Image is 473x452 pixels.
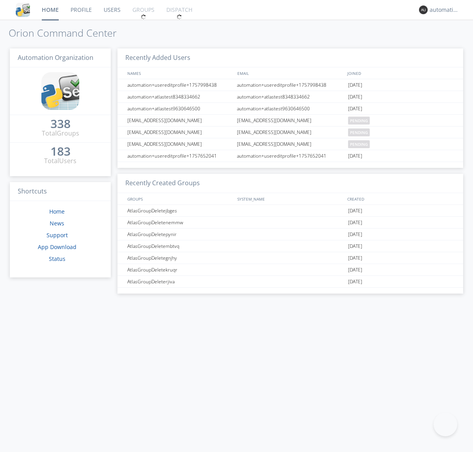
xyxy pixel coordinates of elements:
[49,255,65,262] a: Status
[348,91,362,103] span: [DATE]
[117,217,463,229] a: AtlasGroupDeletenemmw[DATE]
[348,264,362,276] span: [DATE]
[125,205,235,216] div: AtlasGroupDeletejbges
[235,138,346,150] div: [EMAIL_ADDRESS][DOMAIN_NAME]
[38,243,76,251] a: App Download
[348,217,362,229] span: [DATE]
[348,205,362,217] span: [DATE]
[16,3,30,17] img: cddb5a64eb264b2086981ab96f4c1ba7
[117,205,463,217] a: AtlasGroupDeletejbges[DATE]
[125,79,235,91] div: automation+usereditprofile+1757998438
[430,6,459,14] div: automation+atlas0003
[50,219,64,227] a: News
[235,150,346,162] div: automation+usereditprofile+1757652041
[141,14,146,20] img: spin.svg
[235,67,345,79] div: EMAIL
[49,208,65,215] a: Home
[125,126,235,138] div: [EMAIL_ADDRESS][DOMAIN_NAME]
[348,150,362,162] span: [DATE]
[348,240,362,252] span: [DATE]
[117,252,463,264] a: AtlasGroupDeletegnjhy[DATE]
[50,147,71,155] div: 183
[10,182,111,201] h3: Shortcuts
[117,48,463,68] h3: Recently Added Users
[125,138,235,150] div: [EMAIL_ADDRESS][DOMAIN_NAME]
[348,79,362,91] span: [DATE]
[235,193,345,205] div: SYSTEM_NAME
[117,229,463,240] a: AtlasGroupDeletepynir[DATE]
[117,79,463,91] a: automation+usereditprofile+1757998438automation+usereditprofile+1757998438[DATE]
[125,240,235,252] div: AtlasGroupDeletembtvq
[235,115,346,126] div: [EMAIL_ADDRESS][DOMAIN_NAME]
[125,252,235,264] div: AtlasGroupDeletegnjhy
[434,413,457,436] iframe: Toggle Customer Support
[117,103,463,115] a: automation+atlastest9630646500automation+atlastest9630646500[DATE]
[50,147,71,156] a: 183
[117,126,463,138] a: [EMAIL_ADDRESS][DOMAIN_NAME][EMAIL_ADDRESS][DOMAIN_NAME]pending
[235,126,346,138] div: [EMAIL_ADDRESS][DOMAIN_NAME]
[348,276,362,288] span: [DATE]
[125,103,235,114] div: automation+atlastest9630646500
[125,67,233,79] div: NAMES
[235,103,346,114] div: automation+atlastest9630646500
[235,79,346,91] div: automation+usereditprofile+1757998438
[348,252,362,264] span: [DATE]
[125,264,235,275] div: AtlasGroupDeletekruqr
[117,264,463,276] a: AtlasGroupDeletekruqr[DATE]
[348,229,362,240] span: [DATE]
[177,14,182,20] img: spin.svg
[117,276,463,288] a: AtlasGroupDeleterjiva[DATE]
[117,91,463,103] a: automation+atlastest8348334662automation+atlastest8348334662[DATE]
[44,156,76,166] div: Total Users
[235,91,346,102] div: automation+atlastest8348334662
[117,115,463,126] a: [EMAIL_ADDRESS][DOMAIN_NAME][EMAIL_ADDRESS][DOMAIN_NAME]pending
[125,229,235,240] div: AtlasGroupDeletepynir
[125,217,235,228] div: AtlasGroupDeletenemmw
[50,120,71,129] a: 338
[348,140,370,148] span: pending
[345,193,456,205] div: CREATED
[117,150,463,162] a: automation+usereditprofile+1757652041automation+usereditprofile+1757652041[DATE]
[348,103,362,115] span: [DATE]
[125,193,233,205] div: GROUPS
[125,276,235,287] div: AtlasGroupDeleterjiva
[125,115,235,126] div: [EMAIL_ADDRESS][DOMAIN_NAME]
[348,117,370,125] span: pending
[117,240,463,252] a: AtlasGroupDeletembtvq[DATE]
[125,91,235,102] div: automation+atlastest8348334662
[18,53,93,62] span: Automation Organization
[117,174,463,193] h3: Recently Created Groups
[117,138,463,150] a: [EMAIL_ADDRESS][DOMAIN_NAME][EMAIL_ADDRESS][DOMAIN_NAME]pending
[419,6,428,14] img: 373638.png
[42,129,79,138] div: Total Groups
[50,120,71,128] div: 338
[348,128,370,136] span: pending
[345,67,456,79] div: JOINED
[47,231,68,239] a: Support
[125,150,235,162] div: automation+usereditprofile+1757652041
[41,72,79,110] img: cddb5a64eb264b2086981ab96f4c1ba7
